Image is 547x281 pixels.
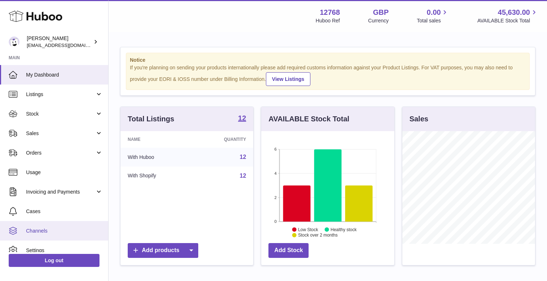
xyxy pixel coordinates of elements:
[410,114,428,124] h3: Sales
[128,243,198,258] a: Add products
[120,167,192,185] td: With Shopify
[128,114,174,124] h3: Total Listings
[26,91,95,98] span: Listings
[298,227,318,232] text: Low Stock
[238,114,246,123] a: 12
[26,130,95,137] span: Sales
[368,17,389,24] div: Currency
[373,8,389,17] strong: GBP
[275,147,277,151] text: 6
[26,189,95,195] span: Invoicing and Payments
[320,8,340,17] strong: 12768
[427,8,441,17] span: 0.00
[27,35,92,49] div: [PERSON_NAME]
[9,254,99,267] a: Log out
[26,72,103,78] span: My Dashboard
[120,148,192,167] td: With Huboo
[275,171,277,176] text: 4
[240,154,246,160] a: 12
[417,8,449,24] a: 0.00 Total sales
[26,111,95,117] span: Stock
[26,150,95,156] span: Orders
[331,227,357,232] text: Healthy stock
[316,17,340,24] div: Huboo Ref
[192,131,253,148] th: Quantity
[477,8,538,24] a: 45,630.00 AVAILABLE Stock Total
[240,173,246,179] a: 12
[130,64,526,86] div: If you're planning on sending your products internationally please add required customs informati...
[130,57,526,64] strong: Notice
[298,233,338,238] text: Stock over 2 months
[498,8,530,17] span: 45,630.00
[268,114,349,124] h3: AVAILABLE Stock Total
[27,42,106,48] span: [EMAIL_ADDRESS][DOMAIN_NAME]
[417,17,449,24] span: Total sales
[26,208,103,215] span: Cases
[26,247,103,254] span: Settings
[120,131,192,148] th: Name
[266,72,310,86] a: View Listings
[275,195,277,199] text: 2
[26,169,103,176] span: Usage
[275,219,277,224] text: 0
[268,243,309,258] a: Add Stock
[26,228,103,234] span: Channels
[9,36,20,47] img: internalAdmin-12768@internal.huboo.com
[477,17,538,24] span: AVAILABLE Stock Total
[238,114,246,122] strong: 12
